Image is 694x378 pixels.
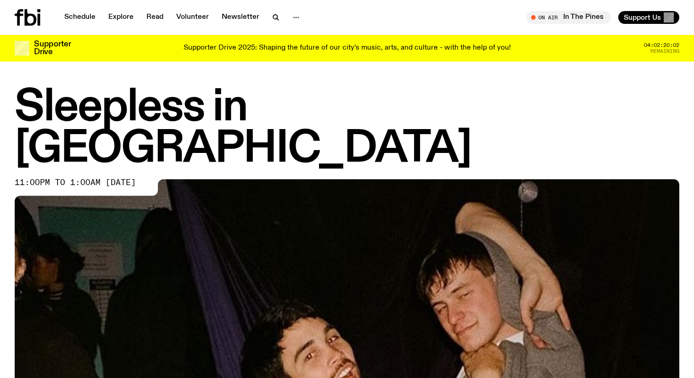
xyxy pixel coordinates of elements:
span: 11:00pm to 1:00am [DATE] [15,179,136,186]
p: Supporter Drive 2025: Shaping the future of our city’s music, arts, and culture - with the help o... [184,44,511,52]
span: 04:02:20:02 [644,43,679,48]
a: Explore [103,11,139,24]
a: Schedule [59,11,101,24]
button: Support Us [618,11,679,24]
a: Volunteer [171,11,214,24]
span: Support Us [624,13,661,22]
h1: Sleepless in [GEOGRAPHIC_DATA] [15,87,679,170]
h3: Supporter Drive [34,40,71,56]
a: Newsletter [216,11,265,24]
a: Read [141,11,169,24]
button: On AirIn The Pines [526,11,611,24]
span: Remaining [650,49,679,54]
